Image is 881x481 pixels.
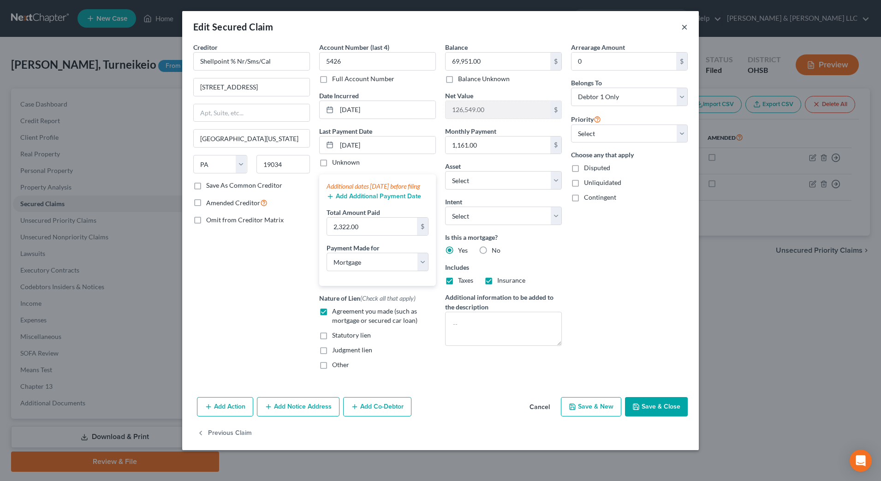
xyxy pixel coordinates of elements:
span: Insurance [497,276,525,284]
span: Taxes [458,276,473,284]
span: Creditor [193,43,218,51]
input: MM/DD/YYYY [337,101,435,119]
span: No [492,246,500,254]
input: 0.00 [446,53,550,70]
button: Save & Close [625,397,688,416]
input: MM/DD/YYYY [337,137,435,154]
input: Enter address... [194,78,310,96]
input: 0.00 [327,218,417,235]
span: Amended Creditor [206,199,260,207]
input: Enter zip... [256,155,310,173]
span: Agreement you made (such as mortgage or secured car loan) [332,307,417,324]
label: Account Number (last 4) [319,42,389,52]
input: XXXX [319,52,436,71]
label: Arrearage Amount [571,42,625,52]
div: Open Intercom Messenger [850,450,872,472]
div: $ [417,218,428,235]
label: Net Value [445,91,473,101]
div: $ [676,53,687,70]
span: Disputed [584,164,610,172]
div: Edit Secured Claim [193,20,273,33]
label: Last Payment Date [319,126,372,136]
span: (Check all that apply) [360,294,416,302]
label: Full Account Number [332,74,394,83]
input: 0.00 [571,53,676,70]
button: Save & New [561,397,621,416]
span: Other [332,361,349,368]
div: Additional dates [DATE] before filing [327,182,429,191]
label: Monthly Payment [445,126,496,136]
label: Priority [571,113,601,125]
input: Search creditor by name... [193,52,310,71]
span: Yes [458,246,468,254]
button: Add Additional Payment Date [327,193,421,200]
button: Cancel [522,398,557,416]
label: Save As Common Creditor [206,181,282,190]
label: Additional information to be added to the description [445,292,562,312]
button: Previous Claim [197,424,252,443]
span: Judgment lien [332,346,372,354]
label: Total Amount Paid [327,208,380,217]
label: Balance [445,42,468,52]
span: Omit from Creditor Matrix [206,216,284,224]
label: Payment Made for [327,243,380,253]
span: Contingent [584,193,616,201]
div: $ [550,137,561,154]
input: Enter city... [194,130,310,147]
div: $ [550,53,561,70]
span: Asset [445,162,461,170]
label: Nature of Lien [319,293,416,303]
span: Belongs To [571,79,602,87]
span: Unliquidated [584,178,621,186]
span: Statutory lien [332,331,371,339]
label: Unknown [332,158,360,167]
input: 0.00 [446,101,550,119]
label: Choose any that apply [571,150,688,160]
label: Intent [445,197,462,207]
label: Is this a mortgage? [445,232,562,242]
div: $ [550,101,561,119]
button: Add Action [197,397,253,416]
input: Apt, Suite, etc... [194,104,310,122]
label: Balance Unknown [458,74,510,83]
label: Date Incurred [319,91,359,101]
label: Includes [445,262,562,272]
button: Add Notice Address [257,397,339,416]
button: × [681,21,688,32]
input: 0.00 [446,137,550,154]
button: Add Co-Debtor [343,397,411,416]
